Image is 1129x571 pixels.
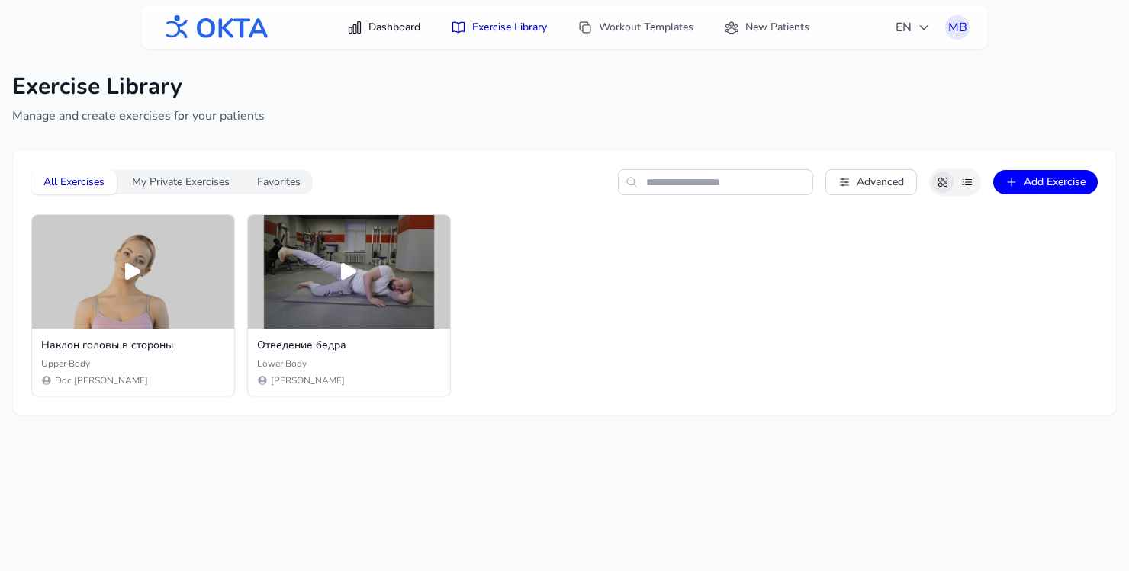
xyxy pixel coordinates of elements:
h1: Exercise Library [12,73,1117,101]
span: Lower Body [257,358,307,370]
button: Advanced [825,169,917,195]
span: [PERSON_NAME] [271,374,345,387]
p: Manage and create exercises for your patients [12,107,1117,125]
span: Doc [PERSON_NAME] [55,374,148,387]
button: All Exercises [31,170,117,194]
button: EN [886,12,939,43]
button: My Private Exercises [120,170,242,194]
a: Dashboard [338,14,429,41]
a: Exercise Library [442,14,556,41]
span: Advanced [857,175,904,190]
a: Workout Templates [568,14,703,41]
h3: Отведение бедра [257,338,441,353]
h3: Наклон головы в стороны [41,338,225,353]
a: New Patients [715,14,819,41]
span: EN [896,18,930,37]
button: МВ [945,15,970,40]
button: Add Exercise [993,170,1098,194]
button: Favorites [245,170,313,194]
span: Upper Body [41,358,90,370]
img: OKTA logo [159,8,269,47]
